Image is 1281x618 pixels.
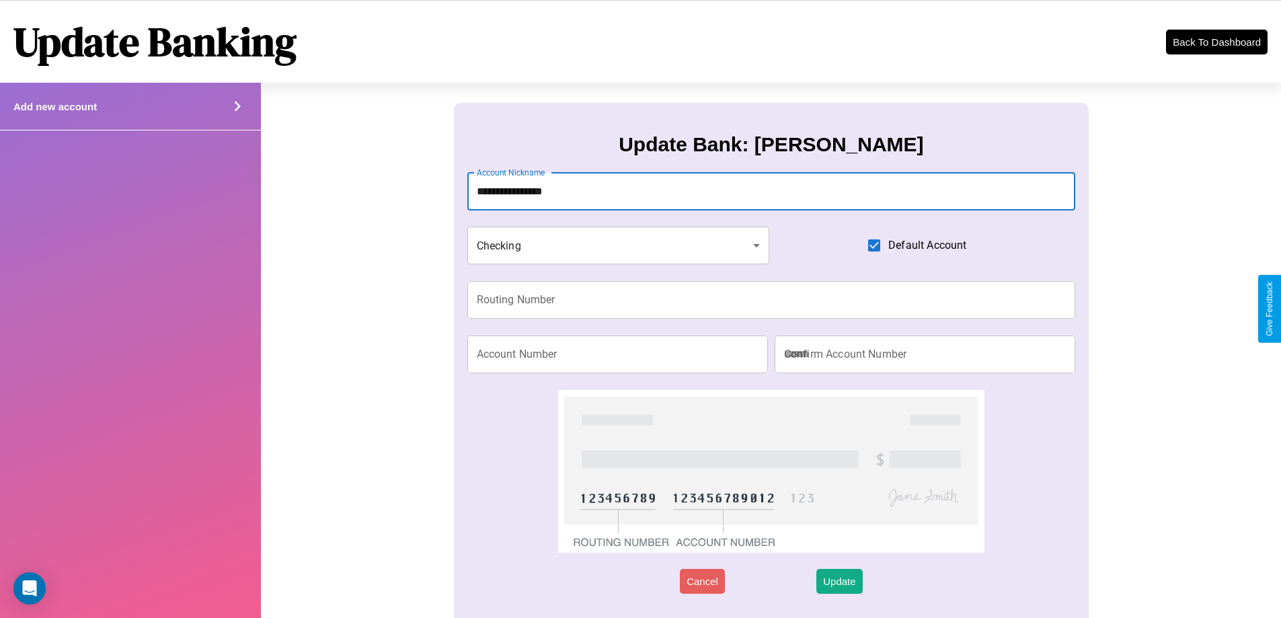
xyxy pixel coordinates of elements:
div: Open Intercom Messenger [13,572,46,605]
button: Update [816,569,862,594]
img: check [558,390,984,553]
label: Account Nickname [477,167,545,178]
h1: Update Banking [13,14,297,69]
div: Checking [467,227,770,264]
button: Back To Dashboard [1166,30,1268,54]
span: Default Account [888,237,966,254]
h3: Update Bank: [PERSON_NAME] [619,133,923,156]
button: Cancel [680,569,725,594]
h4: Add new account [13,101,97,112]
div: Give Feedback [1265,282,1274,336]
